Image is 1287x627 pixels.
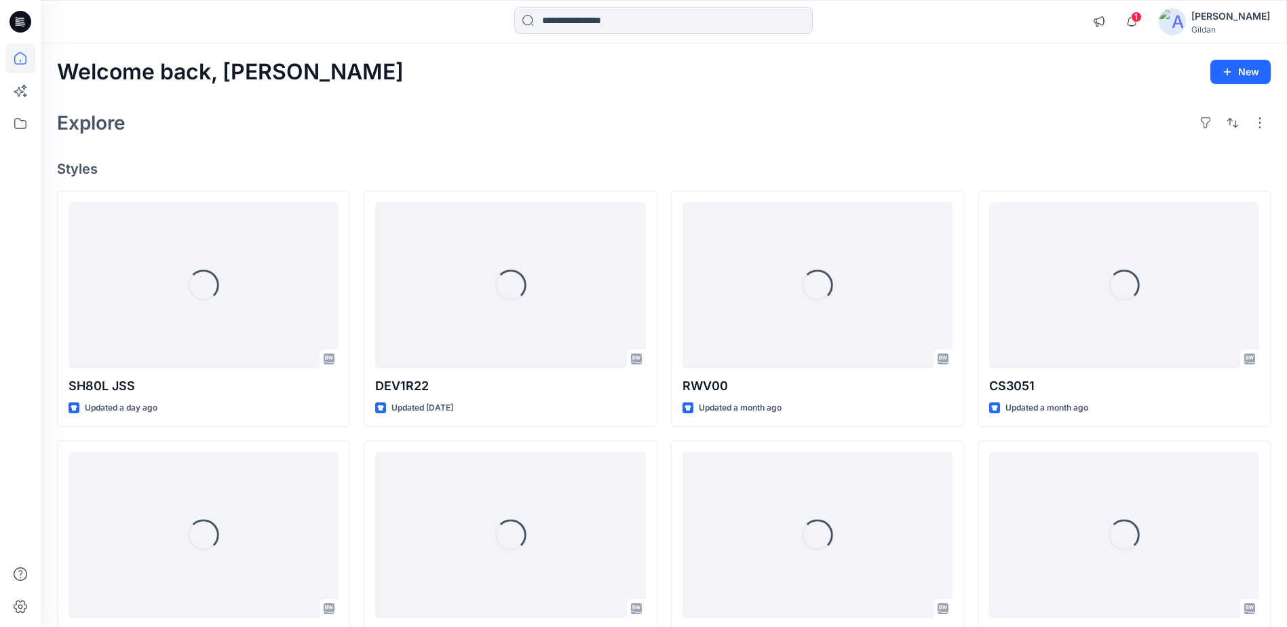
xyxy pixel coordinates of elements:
div: Gildan [1191,24,1270,35]
h2: Explore [57,112,126,134]
p: Updated a month ago [699,401,782,415]
p: RWV00 [683,377,953,396]
h4: Styles [57,161,1271,177]
img: avatar [1159,8,1186,35]
p: Updated a day ago [85,401,157,415]
p: Updated [DATE] [391,401,453,415]
p: DEV1R22 [375,377,645,396]
button: New [1210,60,1271,84]
p: Updated a month ago [1005,401,1088,415]
p: SH80L JSS [69,377,339,396]
div: [PERSON_NAME] [1191,8,1270,24]
p: CS3051 [989,377,1259,396]
span: 1 [1131,12,1142,22]
h2: Welcome back, [PERSON_NAME] [57,60,404,85]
